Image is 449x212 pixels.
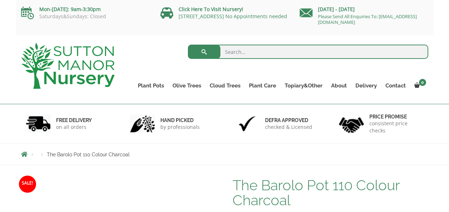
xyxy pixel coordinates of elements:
[179,6,243,12] a: Click Here To Visit Nursery!
[327,81,351,91] a: About
[233,178,428,208] h1: The Barolo Pot 110 Colour Charcoal
[160,117,200,123] h6: hand picked
[56,117,92,123] h6: FREE DELIVERY
[19,176,36,193] span: Sale!
[56,123,92,131] p: on all orders
[21,14,150,19] p: Saturdays&Sundays: Closed
[351,81,381,91] a: Delivery
[21,5,150,14] p: Mon-[DATE]: 9am-3:30pm
[265,117,312,123] h6: Defra approved
[188,45,428,59] input: Search...
[369,113,424,120] h6: Price promise
[134,81,168,91] a: Plant Pots
[245,81,280,91] a: Plant Care
[179,13,287,20] a: [STREET_ADDRESS] No Appointments needed
[410,81,428,91] a: 0
[419,79,426,86] span: 0
[381,81,410,91] a: Contact
[168,81,205,91] a: Olive Trees
[265,123,312,131] p: checked & Licensed
[235,115,260,133] img: 3.jpg
[205,81,245,91] a: Cloud Trees
[21,43,115,89] img: logo
[47,152,130,157] span: The Barolo Pot 110 Colour Charcoal
[339,113,364,135] img: 4.jpg
[160,123,200,131] p: by professionals
[369,120,424,134] p: consistent price checks
[318,13,417,25] a: Please Send All Enquiries To: [EMAIL_ADDRESS][DOMAIN_NAME]
[21,151,428,157] nav: Breadcrumbs
[300,5,428,14] p: [DATE] - [DATE]
[280,81,327,91] a: Topiary&Other
[26,115,51,133] img: 1.jpg
[130,115,155,133] img: 2.jpg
